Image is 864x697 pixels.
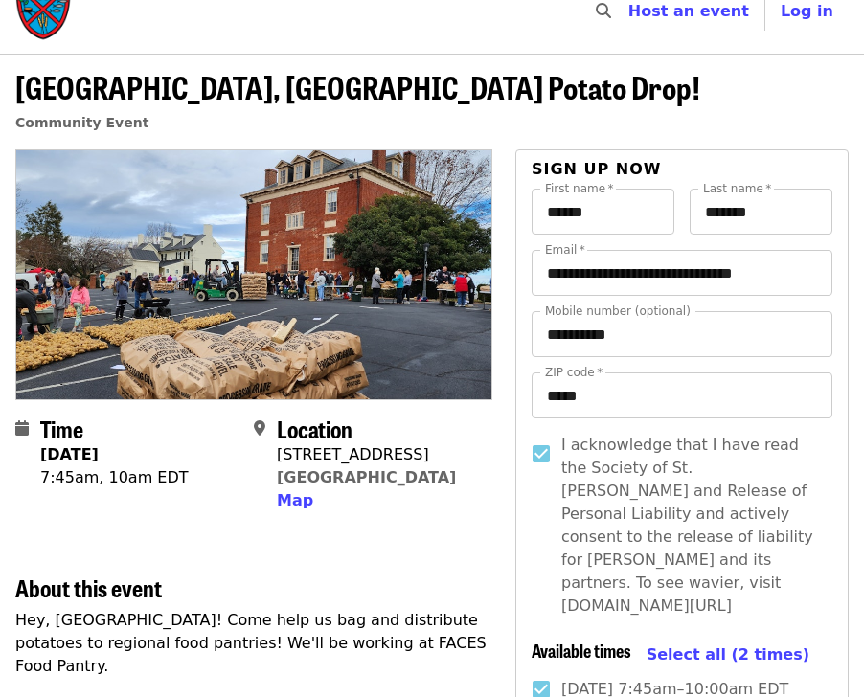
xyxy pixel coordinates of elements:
[15,571,162,604] span: About this event
[561,434,817,618] span: I acknowledge that I have read the Society of St. [PERSON_NAME] and Release of Personal Liability...
[40,412,83,445] span: Time
[40,466,189,489] div: 7:45am, 10am EDT
[277,443,456,466] div: [STREET_ADDRESS]
[277,491,313,509] span: Map
[532,638,631,663] span: Available times
[254,419,265,438] i: map-marker-alt icon
[40,445,99,463] strong: [DATE]
[628,2,749,20] a: Host an event
[532,160,662,178] span: Sign up now
[703,183,771,194] label: Last name
[596,2,611,20] i: search icon
[690,189,832,235] input: Last name
[545,367,603,378] label: ZIP code
[15,419,29,438] i: calendar icon
[15,609,492,678] p: Hey, [GEOGRAPHIC_DATA]! Come help us bag and distribute potatoes to regional food pantries! We'll...
[545,183,614,194] label: First name
[532,311,832,357] input: Mobile number (optional)
[15,64,700,109] span: [GEOGRAPHIC_DATA], [GEOGRAPHIC_DATA] Potato Drop!
[545,305,691,317] label: Mobile number (optional)
[16,150,491,399] img: Farmville, VA Potato Drop! organized by Society of St. Andrew
[647,641,809,669] button: Select all (2 times)
[532,372,832,418] input: ZIP code
[781,2,833,20] span: Log in
[532,189,674,235] input: First name
[277,489,313,512] button: Map
[532,250,832,296] input: Email
[545,244,585,256] label: Email
[647,645,809,663] span: Select all (2 times)
[15,115,148,130] a: Community Event
[277,468,456,486] a: [GEOGRAPHIC_DATA]
[277,412,352,445] span: Location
